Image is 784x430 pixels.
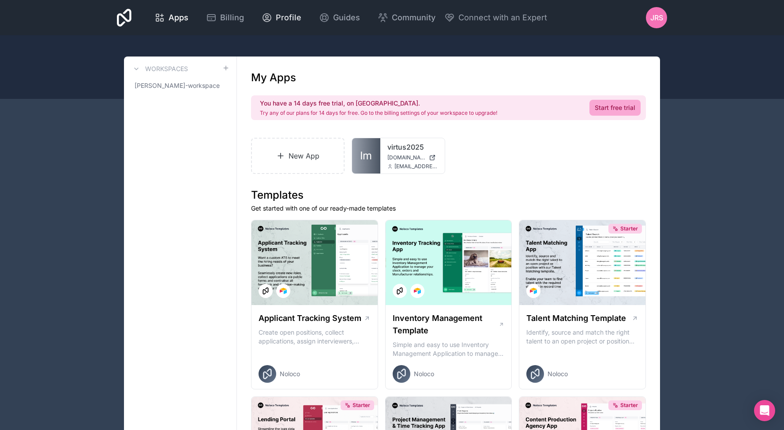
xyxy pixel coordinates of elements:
[444,11,547,24] button: Connect with an Expert
[147,8,195,27] a: Apps
[392,11,435,24] span: Community
[259,328,371,346] p: Create open positions, collect applications, assign interviewers, centralise candidate feedback a...
[353,402,370,409] span: Starter
[276,11,301,24] span: Profile
[414,287,421,294] img: Airtable Logo
[280,370,300,378] span: Noloco
[280,287,287,294] img: Airtable Logo
[251,138,345,174] a: New App
[135,81,220,90] span: [PERSON_NAME]-workspace
[360,149,372,163] span: Im
[333,11,360,24] span: Guides
[131,64,188,74] a: Workspaces
[394,163,438,170] span: [EMAIL_ADDRESS][DOMAIN_NAME]
[199,8,251,27] a: Billing
[387,142,438,152] a: virtus2025
[145,64,188,73] h3: Workspaces
[251,204,646,213] p: Get started with one of our ready-made templates
[131,78,229,94] a: [PERSON_NAME]-workspace
[526,328,638,346] p: Identify, source and match the right talent to an open project or position with our Talent Matchi...
[393,312,499,337] h1: Inventory Management Template
[312,8,367,27] a: Guides
[620,402,638,409] span: Starter
[251,71,296,85] h1: My Apps
[352,138,380,174] a: Im
[371,8,443,27] a: Community
[458,11,547,24] span: Connect with an Expert
[169,11,188,24] span: Apps
[548,370,568,378] span: Noloco
[526,312,626,324] h1: Talent Matching Template
[387,154,425,161] span: [DOMAIN_NAME]
[754,400,775,421] div: Open Intercom Messenger
[260,109,497,117] p: Try any of our plans for 14 days for free. Go to the billing settings of your workspace to upgrade!
[387,154,438,161] a: [DOMAIN_NAME]
[251,188,646,202] h1: Templates
[259,312,361,324] h1: Applicant Tracking System
[589,100,641,116] a: Start free trial
[255,8,308,27] a: Profile
[414,370,434,378] span: Noloco
[260,99,497,108] h2: You have a 14 days free trial, on [GEOGRAPHIC_DATA].
[393,340,505,358] p: Simple and easy to use Inventory Management Application to manage your stock, orders and Manufact...
[650,12,663,23] span: JRS
[220,11,244,24] span: Billing
[530,287,537,294] img: Airtable Logo
[620,225,638,232] span: Starter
